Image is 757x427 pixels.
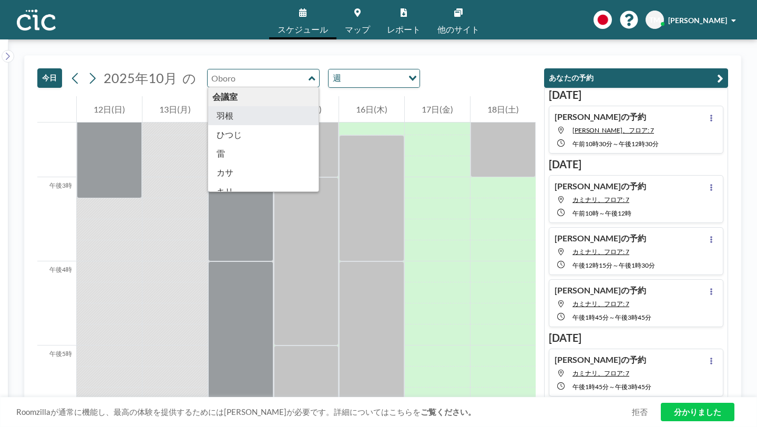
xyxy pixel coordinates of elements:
[615,313,651,321] font: 午後3時45分
[555,181,646,191] font: [PERSON_NAME]の予約
[49,350,72,358] font: 午後5時
[632,407,648,417] a: 拒否
[104,70,177,86] font: 2025年10月
[555,111,646,121] font: [PERSON_NAME]の予約
[549,331,581,344] font: [DATE]
[217,129,242,139] font: ひつじ
[572,261,612,269] font: 午後12時15分
[217,148,225,158] font: 雷
[212,91,238,101] font: 会議室
[572,248,629,256] font: カミナリ、フロア: 7
[612,140,619,148] font: ～
[42,73,57,82] font: 今日
[422,104,453,114] font: 17日(金)
[555,233,646,243] font: [PERSON_NAME]の予約
[572,313,609,321] font: 午後1時45分
[278,24,328,34] font: スケジュール
[674,407,721,416] font: 分かりました
[159,104,191,114] font: 13日(月)
[437,24,479,34] font: 他のサイト
[329,69,420,87] div: オプションを検索
[544,68,728,88] button: あなたの予約
[572,126,654,134] span: 宇根、フロア: 7
[555,285,646,295] font: [PERSON_NAME]の予約
[619,140,659,148] font: 午後12時30分
[599,209,605,217] font: ～
[668,16,727,25] font: [PERSON_NAME]
[49,181,72,189] font: 午後3時
[572,209,599,217] font: 午前10時
[345,24,370,34] font: マップ
[615,383,651,391] font: 午後3時45分
[16,407,421,416] font: Roomzillaが通常に機能し、最高の体験を提供するためには[PERSON_NAME]が必要です。詳細についてはこちらを
[649,15,660,24] font: TM
[609,383,615,391] font: ～
[208,69,309,87] input: Oboro
[555,354,646,364] font: [PERSON_NAME]の予約
[619,261,655,269] font: 午後1時30分
[49,266,72,273] font: 午後4時
[549,158,581,170] font: [DATE]
[632,407,648,416] font: 拒否
[344,72,402,85] input: オプションを検索
[487,104,519,114] font: 18日(土)
[572,369,629,377] font: カミナリ、フロア: 7
[549,88,581,101] font: [DATE]
[421,407,476,416] a: ご覧ください。
[572,300,629,308] font: カミナリ、フロア: 7
[94,104,125,114] font: 12日(日)
[217,186,233,196] font: キリ
[572,196,629,204] font: カミナリ、フロア: 7
[17,9,56,30] img: 組織ロゴ
[609,313,615,321] font: ～
[572,140,612,148] font: 午前10時30分
[37,68,62,88] button: 今日
[572,126,654,134] font: [PERSON_NAME]、フロア: 7
[612,261,619,269] font: ～
[182,70,196,86] font: の
[356,104,387,114] font: 16日(木)
[572,383,609,391] font: 午後1時45分
[217,167,233,177] font: カサ
[217,110,233,120] font: 羽根
[333,73,341,83] font: 週
[605,209,631,217] font: 午後12時
[387,24,421,34] font: レポート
